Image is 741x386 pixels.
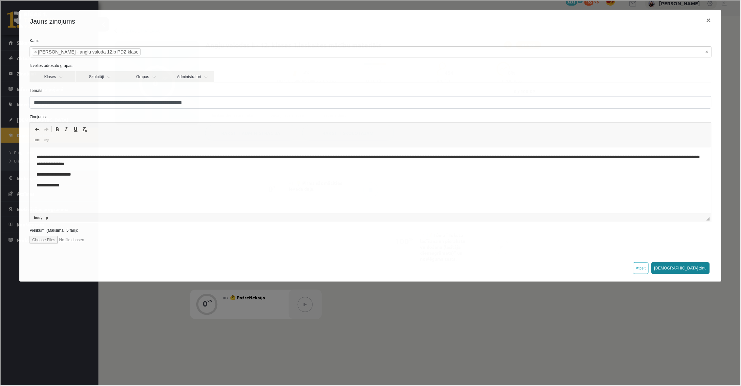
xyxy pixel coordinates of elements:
a: Italic (⌘+I) [61,124,70,133]
span: Drag to resize [706,217,709,220]
span: Noņemt visus vienumus [705,48,708,54]
a: Administratori [168,71,214,82]
a: p element [44,214,49,220]
a: Remove Format [79,124,89,133]
li: Agnese Vaškūna - angļu valoda 12.b PDZ klase [31,48,140,55]
label: Izvēlies adresātu grupas: [24,62,715,68]
label: Ziņojums: [24,113,715,119]
a: Klases [29,71,75,82]
a: Unlink [41,135,50,144]
button: [DEMOGRAPHIC_DATA] ziņu [651,262,709,273]
a: Grupas [121,71,167,82]
h4: Jauns ziņojums [29,16,74,26]
a: Bold (⌘+B) [52,124,61,133]
button: × [701,11,716,29]
a: Redo (⌘+Y) [41,124,50,133]
label: Pielikumi (Maksimāli 5 faili): [24,227,715,233]
label: Kam: [24,37,715,43]
button: Atcelt [632,262,648,273]
a: Undo (⌘+Z) [32,124,41,133]
a: Skolotāji [75,71,121,82]
label: Temats: [24,87,715,93]
span: × [33,48,36,54]
a: body element [32,214,43,220]
a: Underline (⌘+U) [70,124,79,133]
iframe: Rich Text Editor, wiswyg-editor-47024758510520-1758193655-233 [29,147,710,212]
a: Link (⌘+K) [32,135,41,144]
